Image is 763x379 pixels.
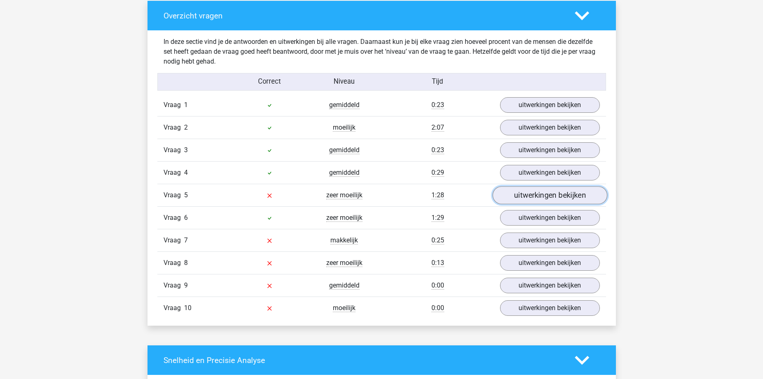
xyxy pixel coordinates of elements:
[431,236,444,244] span: 0:25
[184,146,188,154] span: 3
[330,236,358,244] span: makkelijk
[500,165,600,180] a: uitwerkingen bekijken
[326,214,362,222] span: zeer moeilijk
[164,356,562,365] h4: Snelheid en Precisie Analyse
[329,169,360,177] span: gemiddeld
[157,37,606,66] div: In deze sectie vind je de antwoorden en uitwerkingen bij alle vragen. Daarnaast kun je bij elke v...
[329,101,360,109] span: gemiddeld
[164,145,184,155] span: Vraag
[164,168,184,178] span: Vraag
[500,120,600,135] a: uitwerkingen bekijken
[184,236,188,244] span: 7
[326,259,362,267] span: zeer moeilijk
[184,259,188,267] span: 8
[431,169,444,177] span: 0:29
[307,77,382,87] div: Niveau
[184,101,188,109] span: 1
[500,97,600,113] a: uitwerkingen bekijken
[431,281,444,290] span: 0:00
[164,235,184,245] span: Vraag
[329,281,360,290] span: gemiddeld
[164,258,184,268] span: Vraag
[164,281,184,290] span: Vraag
[492,186,607,204] a: uitwerkingen bekijken
[184,191,188,199] span: 5
[431,259,444,267] span: 0:13
[164,100,184,110] span: Vraag
[164,190,184,200] span: Vraag
[500,210,600,226] a: uitwerkingen bekijken
[500,142,600,158] a: uitwerkingen bekijken
[164,123,184,132] span: Vraag
[431,191,444,199] span: 1:28
[431,304,444,312] span: 0:00
[333,304,355,312] span: moeilijk
[500,300,600,316] a: uitwerkingen bekijken
[431,101,444,109] span: 0:23
[184,169,188,176] span: 4
[500,255,600,271] a: uitwerkingen bekijken
[164,11,562,21] h4: Overzicht vragen
[500,233,600,248] a: uitwerkingen bekijken
[184,304,191,312] span: 10
[431,146,444,154] span: 0:23
[326,191,362,199] span: zeer moeilijk
[184,281,188,289] span: 9
[329,146,360,154] span: gemiddeld
[381,77,493,87] div: Tijd
[500,278,600,293] a: uitwerkingen bekijken
[333,123,355,132] span: moeilijk
[431,123,444,132] span: 2:07
[184,214,188,221] span: 6
[164,303,184,313] span: Vraag
[431,214,444,222] span: 1:29
[232,77,307,87] div: Correct
[164,213,184,223] span: Vraag
[184,123,188,131] span: 2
